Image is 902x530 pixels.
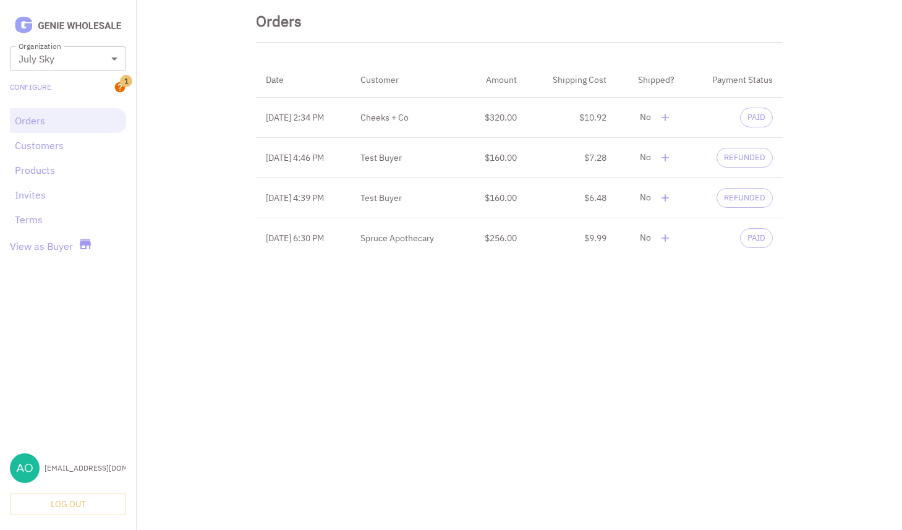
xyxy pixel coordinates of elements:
div: [EMAIL_ADDRESS][DOMAIN_NAME] [45,463,126,474]
a: Configure [10,82,51,93]
button: delete [656,148,674,167]
td: No [616,98,685,138]
a: Products [15,163,121,177]
button: delete [656,108,674,127]
td: $160.00 [464,138,527,178]
img: Logo [10,15,126,36]
a: Terms [15,212,121,227]
td: $9.99 [527,218,616,259]
table: simple table [256,62,783,258]
a: Orders [15,113,121,128]
span: 1 [120,75,132,87]
label: Organization [19,41,61,51]
th: Spruce Apothecary [351,218,464,259]
th: [DATE] 4:39 PM [256,178,351,218]
th: [DATE] 4:46 PM [256,138,351,178]
td: $6.48 [527,178,616,218]
a: View as Buyer [10,239,73,254]
button: delete [656,189,674,207]
th: [DATE] 6:30 PM [256,218,351,259]
th: [DATE] 2:34 PM [256,98,351,138]
span: REFUNDED [717,152,772,164]
th: Payment Status [684,62,782,98]
th: Amount [464,62,527,98]
th: Date [256,62,351,98]
th: Customer [351,62,464,98]
td: $320.00 [464,98,527,138]
span: PAID [741,112,772,124]
th: Shipping Cost [527,62,616,98]
button: Log Out [10,493,126,516]
td: $10.92 [527,98,616,138]
span: REFUNDED [717,192,772,204]
td: No [616,178,685,218]
div: Orders [256,10,302,32]
div: July Sky [10,46,126,71]
th: Shipped? [616,62,685,98]
th: Cheeks + Co [351,98,464,138]
span: PAID [741,233,772,244]
td: $7.28 [527,138,616,178]
a: Invites [15,187,121,202]
img: aoxue@julyskyskincare.com [10,453,40,483]
a: Customers [15,138,121,153]
td: $160.00 [464,178,527,218]
td: $256.00 [464,218,527,259]
td: No [616,138,685,178]
th: Test Buyer [351,178,464,218]
button: delete [656,229,674,247]
th: Test Buyer [351,138,464,178]
td: No [616,218,685,259]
